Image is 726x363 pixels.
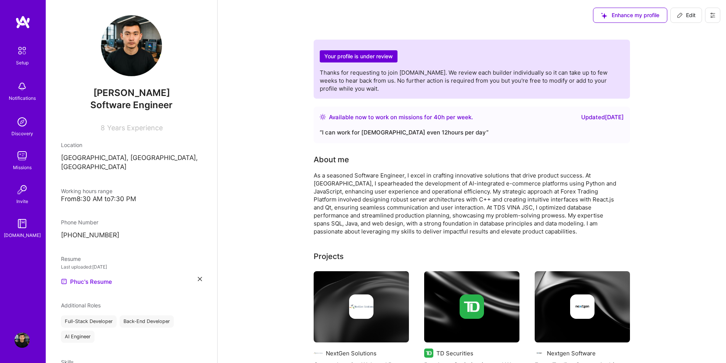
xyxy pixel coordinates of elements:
span: Phone Number [61,219,98,225]
img: Company logo [349,294,373,319]
h2: Your profile is under review [320,50,397,63]
div: Setup [16,59,29,67]
img: logo [15,15,30,29]
img: Company logo [460,294,484,319]
i: icon Close [198,277,202,281]
div: Location [61,141,202,149]
span: Years Experience [107,124,163,132]
img: cover [535,271,630,343]
img: setup [14,43,30,59]
div: “ I can work for [DEMOGRAPHIC_DATA] even 12hours per day ” [320,128,624,137]
span: Resume [61,256,81,262]
span: Working hours range [61,188,112,194]
a: Phuc's Resume [61,277,112,286]
img: User Avatar [14,333,30,348]
span: [PERSON_NAME] [61,87,202,99]
span: Software Engineer [90,99,173,110]
img: Availability [320,114,326,120]
span: 8 [101,124,105,132]
img: cover [424,271,519,343]
a: User Avatar [13,333,32,348]
div: Updated [DATE] [581,113,624,122]
div: AI Engineer [61,331,95,343]
div: About me [314,154,349,165]
div: Available now to work on missions for h per week . [329,113,473,122]
img: teamwork [14,148,30,163]
div: [DOMAIN_NAME] [4,231,41,239]
span: Edit [677,11,696,19]
div: Notifications [9,94,36,102]
div: As a seasoned Software Engineer, I excel in crafting innovative solutions that drive product succ... [314,171,619,235]
div: Missions [13,163,32,171]
img: discovery [14,114,30,130]
div: Back-End Developer [120,315,174,328]
div: NextGen Solutions [326,349,377,357]
img: cover [314,271,409,343]
img: Company logo [314,349,323,358]
img: Company logo [570,294,595,319]
span: 40 [434,114,441,121]
span: Additional Roles [61,302,101,309]
img: guide book [14,216,30,231]
div: Full-Stack Developer [61,315,117,328]
div: TD Securities [436,349,473,357]
div: Nextgen Software [547,349,596,357]
img: Company logo [535,349,544,358]
button: Edit [670,8,702,23]
div: Projects [314,251,344,262]
span: Thanks for requesting to join [DOMAIN_NAME]. We review each builder individually so it can take u... [320,69,607,92]
div: Invite [16,197,28,205]
div: Discovery [11,130,33,138]
div: Last uploaded: [DATE] [61,263,202,271]
div: From 8:30 AM to 7:30 PM [61,195,202,203]
p: [PHONE_NUMBER] [61,231,202,240]
img: bell [14,79,30,94]
img: Resume [61,278,67,285]
p: [GEOGRAPHIC_DATA], [GEOGRAPHIC_DATA], [GEOGRAPHIC_DATA] [61,154,202,172]
img: Invite [14,182,30,197]
img: User Avatar [101,15,162,76]
img: Company logo [424,349,433,358]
